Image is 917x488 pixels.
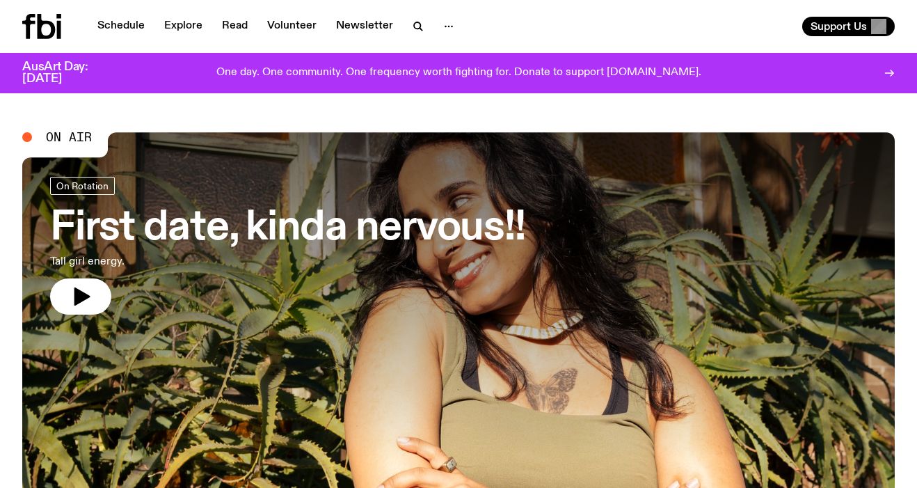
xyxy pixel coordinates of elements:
a: First date, kinda nervous!!Tall girl energy. [50,177,525,315]
h3: AusArt Day: [DATE] [22,61,111,85]
a: Volunteer [259,17,325,36]
a: Explore [156,17,211,36]
a: Newsletter [328,17,401,36]
p: One day. One community. One frequency worth fighting for. Donate to support [DOMAIN_NAME]. [216,67,701,79]
span: On Air [46,131,92,143]
p: Tall girl energy. [50,253,406,270]
a: Schedule [89,17,153,36]
span: Support Us [811,20,867,33]
span: On Rotation [56,180,109,191]
a: On Rotation [50,177,115,195]
a: Read [214,17,256,36]
h3: First date, kinda nervous!! [50,209,525,248]
button: Support Us [802,17,895,36]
